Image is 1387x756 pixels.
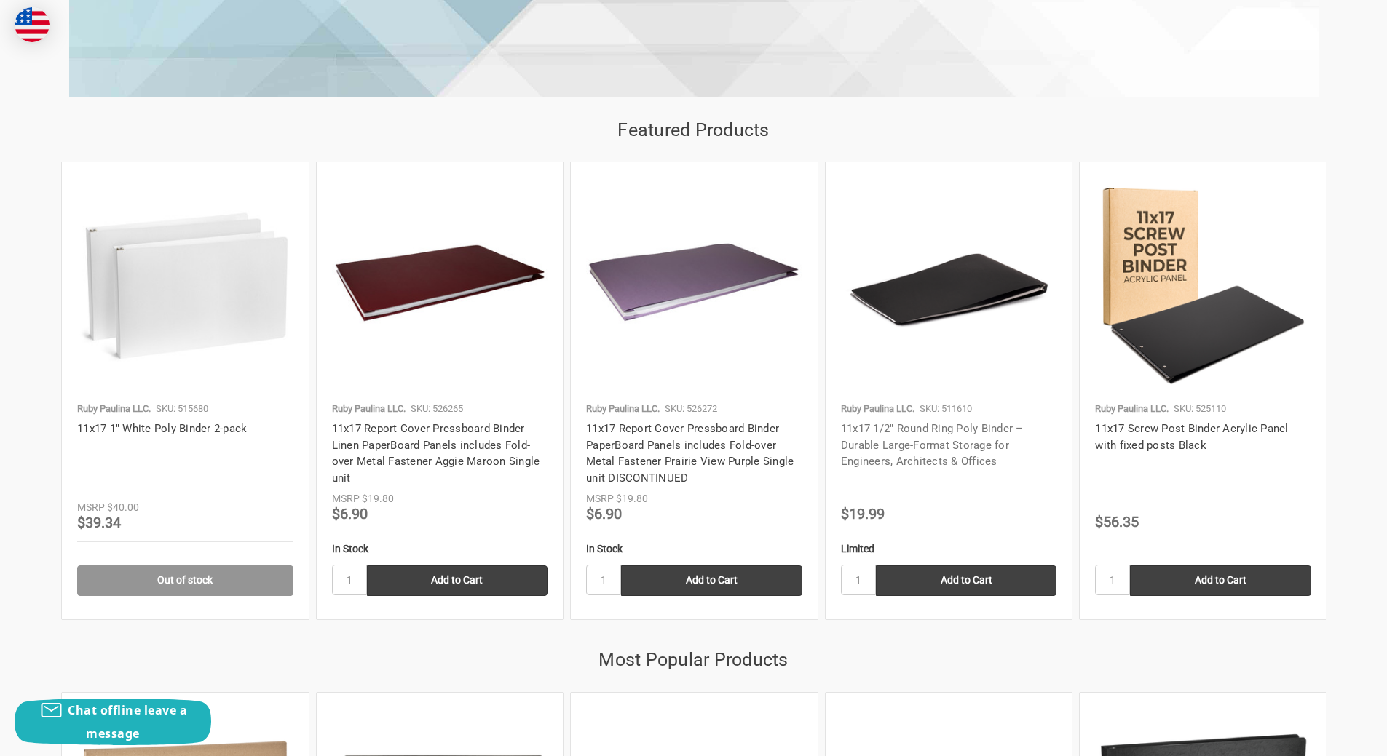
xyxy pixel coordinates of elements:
a: 11x17 Report Cover Pressboard Binder PaperBoard Panels includes Fold-over Metal Fastener Prairie ... [586,422,794,485]
div: MSRP [586,491,614,506]
input: Add to Cart [876,565,1057,596]
img: 11x17 1/2" Round Ring Poly Binder – Durable Large-Format Storage for Engineers, Architects & Offices [841,178,1057,394]
a: 11x17 Report Cover Pressboard Binder Linen PaperBoard Panels includes Fold-over Metal Fastener Ag... [332,422,540,485]
span: $56.35 [1095,513,1139,530]
div: MSRP [77,500,105,515]
div: In Stock [332,541,548,557]
input: Add to Cart [621,565,802,596]
img: 11x17 Screw Post Binder Acrylic Panel with fixed posts Black [1095,178,1311,394]
p: SKU: 526272 [665,402,717,416]
p: Ruby Paulina LLC. [77,402,151,416]
a: Out of stock [77,565,293,596]
span: $19.80 [362,493,394,504]
span: Chat offline leave a message [68,702,187,741]
input: Add to Cart [367,565,548,596]
p: Ruby Paulina LLC. [586,402,660,416]
h2: Featured Products [61,116,1326,144]
a: 11x17 1" White Poly Binder 2-pack [77,422,247,435]
p: SKU: 525110 [1174,402,1226,416]
p: Ruby Paulina LLC. [1095,402,1169,416]
img: duty and tax information for United States [15,7,50,42]
img: 11x17 1" White Poly Binder 2-pack [77,178,293,394]
span: $6.90 [586,505,622,522]
h2: Most Popular Products [61,646,1326,674]
span: $39.34 [77,514,121,531]
p: SKU: 526265 [411,402,463,416]
div: Limited [841,541,1057,557]
input: Add to Cart [1130,565,1311,596]
span: $40.00 [107,501,139,513]
a: 11x17 Screw Post Binder Acrylic Panel with fixed posts Black [1095,422,1288,452]
button: Chat offline leave a message [15,699,211,745]
img: 11x17 Report Cover Pressboard Binder Linen PaperBoard Panels includes Fold-over Metal Fastener Ag... [332,178,548,394]
span: $19.80 [616,493,648,504]
p: Ruby Paulina LLC. [332,402,406,416]
img: 11x17 Report Cover Pressboard Binder PaperBoard Panels includes Fold-over Metal Fastener Prairie ... [586,178,802,394]
span: $19.99 [841,505,885,522]
p: SKU: 511610 [920,402,972,416]
div: MSRP [332,491,360,506]
a: 11x17 1/2" Round Ring Poly Binder – Durable Large-Format Storage for Engineers, Architects & Offices [841,422,1024,468]
span: $6.90 [332,505,368,522]
p: Ruby Paulina LLC. [841,402,914,416]
div: In Stock [586,541,802,557]
p: SKU: 515680 [156,402,208,416]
